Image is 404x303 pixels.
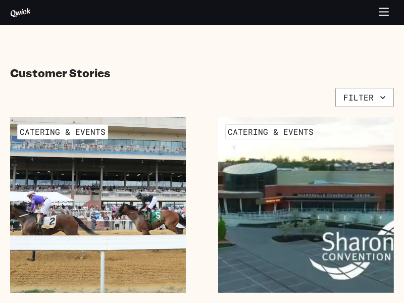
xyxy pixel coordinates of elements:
[335,88,394,107] button: Filter
[17,124,108,139] span: Catering & Events
[10,117,186,293] img: View of Colonial Downs horse race track
[218,117,394,293] img: Sky photo of the outside of the Sharonville Convention Center
[10,66,394,80] h2: Customer Stories
[225,124,316,139] span: Catering & Events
